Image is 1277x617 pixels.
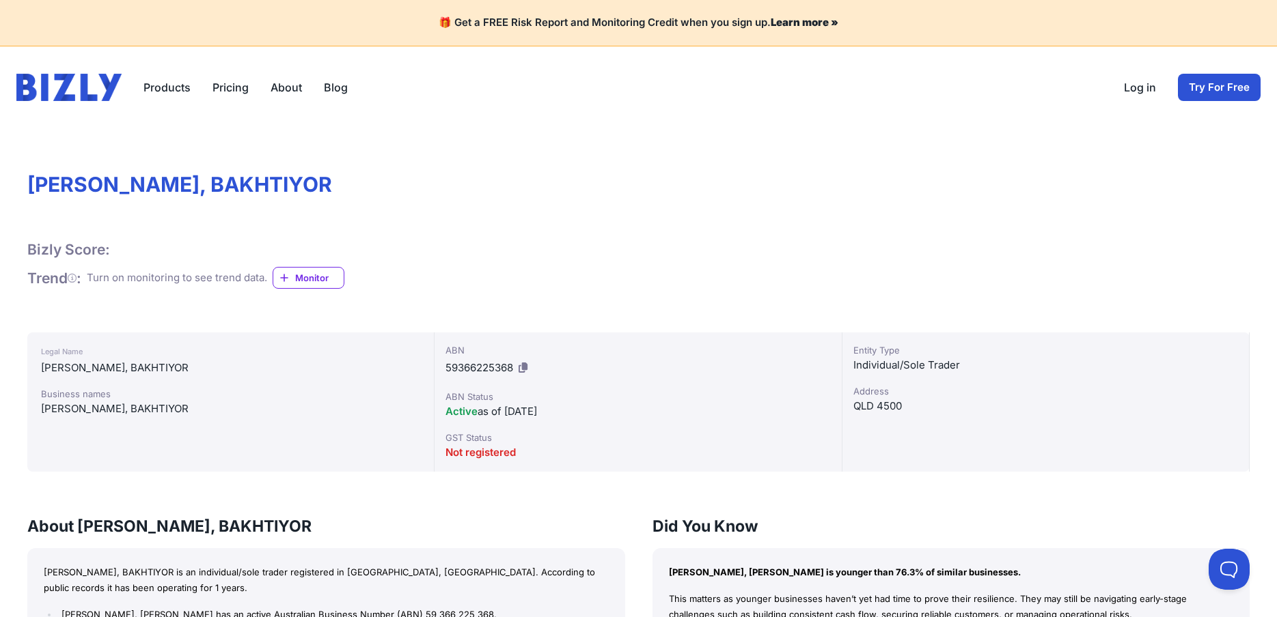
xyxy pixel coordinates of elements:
button: Products [143,79,191,96]
a: Log in [1124,79,1156,96]
div: Individual/Sole Trader [853,357,1238,373]
div: ABN [445,343,830,357]
p: [PERSON_NAME], [PERSON_NAME] is younger than 76.3% of similar businesses. [669,564,1234,580]
a: Blog [324,79,348,96]
div: Legal Name [41,343,420,360]
span: Not registered [445,446,516,459]
div: ABN Status [445,390,830,403]
h3: Did You Know [653,515,1250,537]
a: Pricing [212,79,249,96]
p: [PERSON_NAME], BAKHTIYOR is an individual/sole trader registered in [GEOGRAPHIC_DATA], [GEOGRAPHI... [44,564,609,596]
div: QLD 4500 [853,398,1238,414]
h1: Bizly Score: [27,240,110,259]
h1: Trend : [27,269,81,287]
h3: About [PERSON_NAME], BAKHTIYOR [27,515,625,537]
div: Turn on monitoring to see trend data. [87,270,267,286]
div: Entity Type [853,343,1238,357]
span: Active [445,405,478,418]
div: [PERSON_NAME], BAKHTIYOR [41,401,420,417]
div: Address [853,384,1238,398]
a: Learn more » [771,16,838,29]
iframe: Toggle Customer Support [1209,549,1250,590]
div: [PERSON_NAME], BAKHTIYOR [41,360,420,376]
div: Business names [41,387,420,401]
span: Monitor [295,271,344,285]
h1: [PERSON_NAME], BAKHTIYOR [27,172,1250,197]
h4: 🎁 Get a FREE Risk Report and Monitoring Credit when you sign up. [16,16,1261,29]
div: as of [DATE] [445,403,830,420]
div: GST Status [445,431,830,444]
span: 59366225368 [445,361,513,374]
a: Monitor [273,267,344,289]
a: About [271,79,302,96]
a: Try For Free [1178,74,1261,101]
